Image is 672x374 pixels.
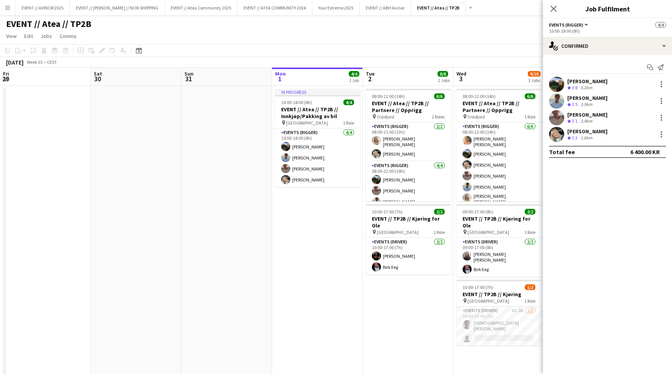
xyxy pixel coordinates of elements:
[572,101,578,107] span: 3.5
[432,114,445,120] span: 2 Roles
[275,128,360,187] app-card-role: Events (Rigger)4/410:00-18:00 (8h)[PERSON_NAME][PERSON_NAME][PERSON_NAME][PERSON_NAME]
[21,31,36,41] a: Edit
[456,306,541,346] app-card-role: Events (Driver)4I2A1/210:00-17:00 (7h)[DEMOGRAPHIC_DATA][PERSON_NAME]
[286,120,328,126] span: [GEOGRAPHIC_DATA]
[567,111,607,118] div: [PERSON_NAME]
[456,122,541,208] app-card-role: Events (Rigger)6/608:00-22:00 (14h)[PERSON_NAME] [PERSON_NAME][PERSON_NAME][PERSON_NAME][PERSON_N...
[3,31,20,41] a: View
[456,204,541,277] app-job-card: 09:00-17:00 (8h)2/2EVENT // TP2B // Kjøring for Ole [GEOGRAPHIC_DATA]1 RoleEvents (Driver)2/209:0...
[60,33,77,39] span: Comms
[366,89,451,201] app-job-card: 08:00-22:00 (14h)6/6EVENT // Atea // TP2B // Partnere // Opprigg Oslofjord2 RolesEvents (Rigger)2...
[456,215,541,229] h3: EVENT // TP2B // Kjøring for Ole
[524,114,535,120] span: 1 Role
[525,209,535,215] span: 2/2
[572,135,578,140] span: 3.3
[275,106,360,120] h3: EVENT // Atea // TP2B // Innkjøp/Pakking av bil
[275,89,360,95] div: In progress
[434,229,445,235] span: 1 Role
[456,291,541,298] h3: EVENT // TP2B // Kjøring
[456,100,541,114] h3: EVENT // Atea // TP2B // Partnere // Opprigg
[411,0,466,15] button: EVENT // Atea // TP2B
[366,70,375,77] span: Tue
[349,71,359,77] span: 4/4
[6,18,91,30] h1: EVENT // Atea // TP2B
[366,161,451,223] app-card-role: Events (Rigger)4/408:00-22:00 (14h)[PERSON_NAME][PERSON_NAME][PERSON_NAME]
[349,77,359,83] div: 1 Job
[434,209,445,215] span: 2/2
[525,284,535,290] span: 1/2
[528,77,540,83] div: 3 Jobs
[528,71,541,77] span: 9/10
[275,89,360,187] app-job-card: In progress10:00-18:00 (8h)4/4EVENT // Atea // TP2B // Innkjøp/Pakking av bil [GEOGRAPHIC_DATA]1 ...
[543,4,672,14] h3: Job Fulfilment
[463,209,493,215] span: 09:00-17:00 (8h)
[93,74,102,83] span: 30
[456,280,541,346] app-job-card: 10:00-17:00 (7h)1/2EVENT // TP2B // Kjøring [GEOGRAPHIC_DATA]1 RoleEvents (Driver)4I2A1/210:00-17...
[275,70,286,77] span: Mon
[57,31,80,41] a: Comms
[38,31,55,41] a: Jobs
[572,118,578,124] span: 3.1
[567,78,607,85] div: [PERSON_NAME]
[549,148,575,156] div: Total fee
[579,85,594,91] div: 5.2km
[343,99,354,105] span: 4/4
[456,89,541,201] app-job-card: 08:00-22:00 (14h)6/6EVENT // Atea // TP2B // Partnere // Opprigg Oslofjord1 RoleEvents (Rigger)6/...
[630,148,660,156] div: 6 400.00 KR
[47,59,57,65] div: CEST
[543,37,672,55] div: Confirmed
[94,70,102,77] span: Sat
[165,0,238,15] button: EVENT // Atea Community 2025
[549,22,583,28] span: Events (Rigger)
[567,95,607,101] div: [PERSON_NAME]
[2,74,9,83] span: 29
[549,22,589,28] button: Events (Rigger)
[579,135,594,141] div: 1.6km
[579,118,594,125] div: 3.9km
[366,204,451,275] app-job-card: 10:00-17:00 (7h)2/2EVENT // TP2B // Kjøring for Ole [GEOGRAPHIC_DATA]1 RoleEvents (Driver)2/210:0...
[456,70,466,77] span: Wed
[372,93,405,99] span: 08:00-22:00 (14h)
[312,0,360,15] button: Your Extreme 2025
[467,114,485,120] span: Oslofjord
[238,0,312,15] button: EVENT // ATEA COMMUNITY 2024
[456,238,541,277] app-card-role: Events (Driver)2/209:00-17:00 (8h)[PERSON_NAME] [PERSON_NAME]Birk Eeg
[438,77,450,83] div: 2 Jobs
[366,100,451,114] h3: EVENT // Atea // TP2B // Partnere // Opprigg
[6,58,24,66] div: [DATE]
[184,70,194,77] span: Sun
[463,93,496,99] span: 08:00-22:00 (14h)
[525,93,535,99] span: 6/6
[524,229,535,235] span: 1 Role
[549,28,666,34] div: 10:00-18:00 (8h)
[16,0,70,15] button: EVENT // AVINOR 2025
[434,93,445,99] span: 6/6
[3,70,9,77] span: Fri
[572,85,578,90] span: 3.8
[579,101,594,108] div: 3.9km
[6,33,17,39] span: View
[365,74,375,83] span: 2
[455,74,466,83] span: 3
[377,114,394,120] span: Oslofjord
[70,0,165,15] button: EVENT // [PERSON_NAME] // NOR-SHIPPING
[467,298,509,304] span: [GEOGRAPHIC_DATA]
[183,74,194,83] span: 31
[360,0,411,15] button: EVENT // ABH Avinor
[377,229,419,235] span: [GEOGRAPHIC_DATA]
[366,122,451,161] app-card-role: Events (Rigger)2/208:00-21:00 (13h)[PERSON_NAME] [PERSON_NAME][PERSON_NAME]
[281,99,312,105] span: 10:00-18:00 (8h)
[463,284,493,290] span: 10:00-17:00 (7h)
[25,59,44,65] span: Week 35
[41,33,52,39] span: Jobs
[467,229,509,235] span: [GEOGRAPHIC_DATA]
[438,71,448,77] span: 8/8
[343,120,354,126] span: 1 Role
[372,209,403,215] span: 10:00-17:00 (7h)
